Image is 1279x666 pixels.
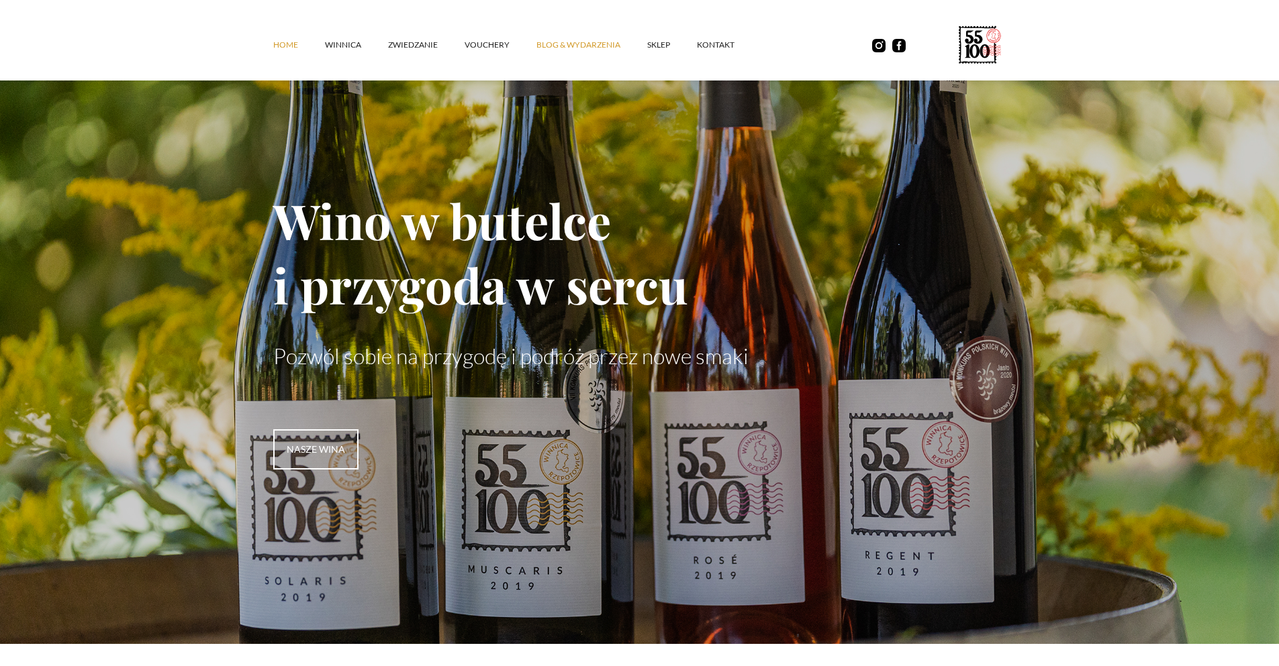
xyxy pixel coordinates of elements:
[273,429,359,469] a: nasze wina
[273,188,1006,317] h1: Wino w butelce i przygoda w sercu
[465,25,536,65] a: vouchery
[536,25,647,65] a: Blog & Wydarzenia
[647,25,697,65] a: SKLEP
[388,25,465,65] a: ZWIEDZANIE
[273,343,1006,369] p: Pozwól sobie na przygodę i podróż przez nowe smaki
[325,25,388,65] a: winnica
[697,25,761,65] a: kontakt
[273,25,325,65] a: Home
